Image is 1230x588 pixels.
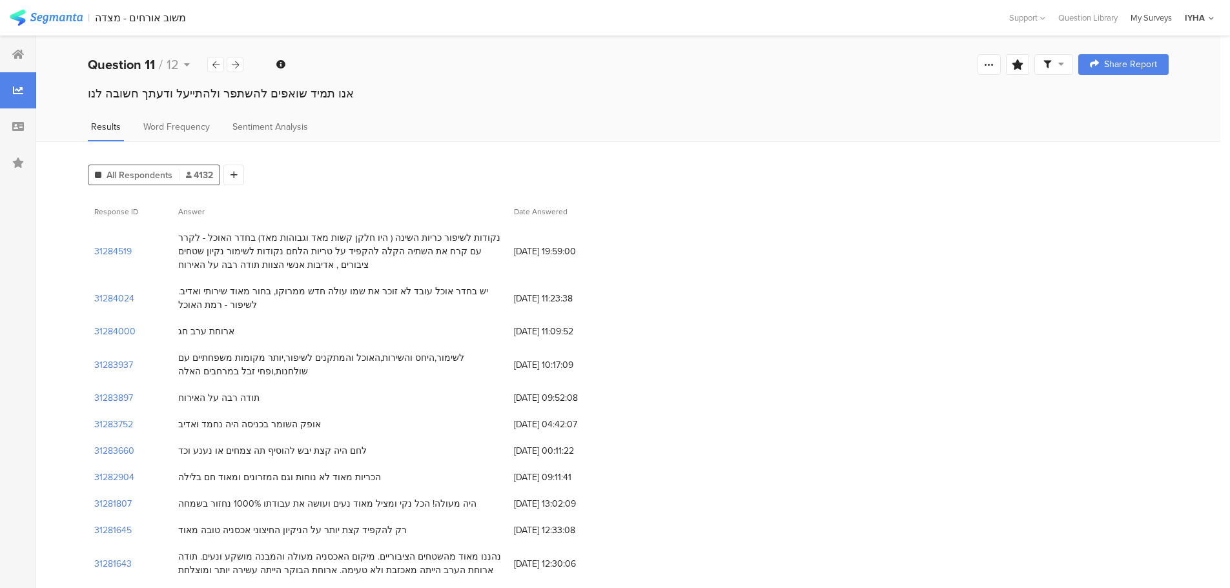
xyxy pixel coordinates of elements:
[514,471,617,484] span: [DATE] 09:11:41
[178,471,381,484] div: הכריות מאוד לא נוחות וגם המזרונים ומאוד חם בלילה
[1104,60,1157,69] span: Share Report
[1052,12,1124,24] a: Question Library
[178,444,367,458] div: לחם היה קצת יבש להוסיף תה צמחים או נענע וכד
[186,168,213,182] span: 4132
[232,120,308,134] span: Sentiment Analysis
[94,292,134,305] section: 31284024
[88,85,1169,102] div: אנו תמיד שואפים להשתפר ולהתייעל ודעתך חשובה לנו
[514,206,568,218] span: Date Answered
[178,418,321,431] div: אופק השומר בכניסה היה נחמד ואדיב
[178,351,501,378] div: לשימור,היחס והשירות,האוכל והמתקנים לשיפור,יותר מקומות משפחתיים עם שולחנות,ופחי זבל במרחבים האלה
[94,206,138,218] span: Response ID
[143,120,210,134] span: Word Frequency
[1185,12,1205,24] div: IYHA
[1124,12,1178,24] a: My Surveys
[10,10,83,26] img: segmanta logo
[514,292,617,305] span: [DATE] 11:23:38
[94,358,133,372] section: 31283937
[94,245,132,258] section: 31284519
[178,231,501,272] div: נקודות לשיפור כריות השינה ( היו חלקן קשות מאד וגבוהות מאד) בחדר האוכל - לקרר עם קרח את השתיה הקלה...
[159,55,163,74] span: /
[94,391,133,405] section: 31283897
[178,285,501,312] div: יש בחדר אוכל עובד לא זוכר את שמו עולה חדש ממרוקו, בחור מאוד שירותי ואדיב. לשיפור - רמת האוכל
[514,325,617,338] span: [DATE] 11:09:52
[94,325,136,338] section: 31284000
[94,523,132,537] section: 31281645
[514,358,617,372] span: [DATE] 10:17:09
[94,444,134,458] section: 31283660
[514,245,617,258] span: [DATE] 19:59:00
[95,12,186,24] div: משוב אורחים - מצדה
[514,523,617,537] span: [DATE] 12:33:08
[514,418,617,431] span: [DATE] 04:42:07
[1009,8,1045,28] div: Support
[514,391,617,405] span: [DATE] 09:52:08
[178,391,260,405] div: תודה רבה על האירוח
[514,557,617,571] span: [DATE] 12:30:06
[178,523,407,537] div: רק להקפיד קצת יותר על הניקיון החיצוני אכסניה טובה מאוד
[178,497,477,511] div: היה מעולה! הכל נקי ומציל מאוד נעים ועושה את עבודתו 1000% נחזור בשמחה
[94,471,134,484] section: 31282904
[94,418,133,431] section: 31283752
[514,444,617,458] span: [DATE] 00:11:22
[88,10,90,25] div: |
[178,550,501,577] div: נהננו מאוד מהשטחים הציבוריים. מיקום האכסניה מעולה והמבנה מושקע ונעים. תודה ארוחת הערב הייתה מאכזב...
[94,557,132,571] section: 31281643
[94,497,132,511] section: 31281807
[167,55,179,74] span: 12
[88,55,155,74] b: Question 11
[514,497,617,511] span: [DATE] 13:02:09
[91,120,121,134] span: Results
[178,206,205,218] span: Answer
[107,168,172,182] span: All Respondents
[178,325,234,338] div: ארוחת ערב חג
